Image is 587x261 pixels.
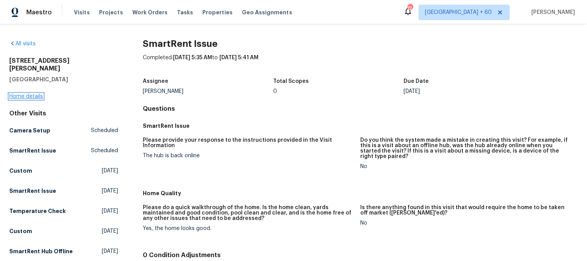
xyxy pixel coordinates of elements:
[143,251,578,259] h4: 0 Condition Adjustments
[74,9,90,16] span: Visits
[143,153,354,158] div: The hub is back online
[9,144,118,158] a: SmartRent IssueScheduled
[102,207,118,215] span: [DATE]
[273,79,309,84] h5: Total Scopes
[529,9,575,16] span: [PERSON_NAME]
[102,187,118,195] span: [DATE]
[9,187,56,195] h5: SmartRent Issue
[360,164,572,169] div: No
[143,189,578,197] h5: Home Quality
[102,247,118,255] span: [DATE]
[242,9,292,16] span: Geo Assignments
[273,89,404,94] div: 0
[9,247,73,255] h5: SmartRent Hub Offline
[9,184,118,198] a: SmartRent Issue[DATE]
[9,94,43,99] a: Home details
[407,5,413,12] div: 724
[99,9,123,16] span: Projects
[102,227,118,235] span: [DATE]
[9,167,32,175] h5: Custom
[9,127,50,134] h5: Camera Setup
[360,137,572,159] h5: Do you think the system made a mistake in creating this visit? For example, if this is a visit ab...
[143,79,168,84] h5: Assignee
[9,57,118,72] h2: [STREET_ADDRESS][PERSON_NAME]
[91,147,118,155] span: Scheduled
[404,89,534,94] div: [DATE]
[143,226,354,231] div: Yes, the home looks good.
[102,167,118,175] span: [DATE]
[143,40,578,48] h2: SmartRent Issue
[143,137,354,148] h5: Please provide your response to the instructions provided in the Visit Information
[9,244,118,258] a: SmartRent Hub Offline[DATE]
[91,127,118,134] span: Scheduled
[143,54,578,74] div: Completed: to
[9,224,118,238] a: Custom[DATE]
[9,41,36,46] a: All visits
[360,220,572,226] div: No
[26,9,52,16] span: Maestro
[9,147,56,155] h5: SmartRent Issue
[143,89,273,94] div: [PERSON_NAME]
[173,55,212,60] span: [DATE] 5:35 AM
[404,79,429,84] h5: Due Date
[143,205,354,221] h5: Please do a quick walkthrough of the home. Is the home clean, yards maintained and good condition...
[9,227,32,235] h5: Custom
[132,9,168,16] span: Work Orders
[9,164,118,178] a: Custom[DATE]
[425,9,492,16] span: [GEOGRAPHIC_DATA] + 60
[9,110,118,117] div: Other Visits
[177,10,193,15] span: Tasks
[219,55,258,60] span: [DATE] 5:41 AM
[360,205,572,216] h5: Is there anything found in this visit that would require the home to be taken off market ([PERSON...
[202,9,233,16] span: Properties
[9,76,118,83] h5: [GEOGRAPHIC_DATA]
[143,105,578,113] h4: Questions
[143,122,578,130] h5: SmartRent Issue
[9,204,118,218] a: Temperature Check[DATE]
[9,207,66,215] h5: Temperature Check
[9,124,118,137] a: Camera SetupScheduled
